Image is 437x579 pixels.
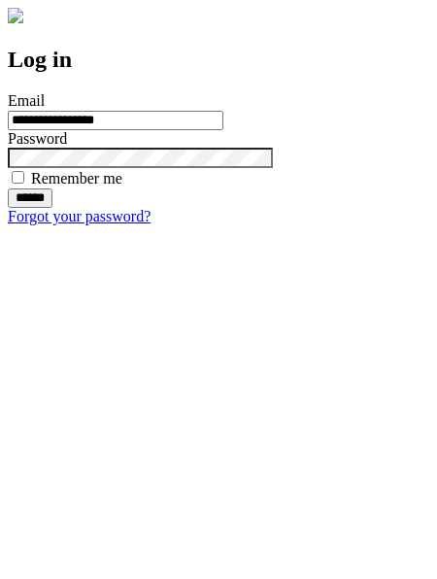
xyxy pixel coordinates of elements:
[31,170,122,187] label: Remember me
[8,92,45,109] label: Email
[8,130,67,147] label: Password
[8,208,151,224] a: Forgot your password?
[8,47,429,73] h2: Log in
[8,8,23,23] img: logo-4e3dc11c47720685a147b03b5a06dd966a58ff35d612b21f08c02c0306f2b779.png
